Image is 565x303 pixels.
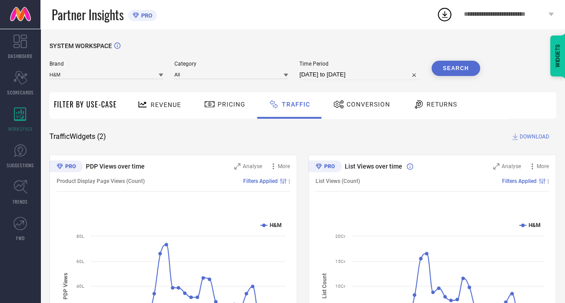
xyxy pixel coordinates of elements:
tspan: List Count [321,273,328,299]
span: More [537,163,549,169]
span: SYSTEM WORKSPACE [49,42,112,49]
span: | [547,178,549,184]
span: SCORECARDS [7,89,34,96]
span: PRO [139,12,152,19]
span: Category [174,61,288,67]
tspan: PDP Views [62,272,69,299]
span: WORKSPACE [8,125,33,132]
div: Premium [308,160,342,174]
span: Product Display Page Views (Count) [57,178,145,184]
div: Open download list [436,6,453,22]
span: TRENDS [13,198,28,205]
span: Brand [49,61,163,67]
span: List Views (Count) [316,178,360,184]
span: Traffic [282,101,310,108]
span: Time Period [299,61,420,67]
span: List Views over time [345,163,402,170]
span: More [278,163,290,169]
span: Analyse [502,163,521,169]
div: Premium [49,160,83,174]
text: 80L [76,234,85,239]
text: 40L [76,284,85,289]
text: H&M [270,222,282,228]
svg: Zoom [493,163,499,169]
span: Conversion [347,101,390,108]
text: 60L [76,259,85,264]
span: Returns [427,101,457,108]
span: SUGGESTIONS [7,162,34,169]
button: Search [432,61,480,76]
span: Pricing [218,101,245,108]
svg: Zoom [234,163,240,169]
span: Filter By Use-Case [54,99,117,110]
input: Select time period [299,69,420,80]
text: 15Cr [335,259,346,264]
span: Filters Applied [243,178,278,184]
span: DASHBOARD [8,53,32,59]
text: 20Cr [335,234,346,239]
span: Filters Applied [502,178,537,184]
span: Revenue [151,101,181,108]
span: | [289,178,290,184]
span: FWD [16,235,25,241]
text: H&M [529,222,541,228]
span: PDP Views over time [86,163,145,170]
span: DOWNLOAD [520,132,549,141]
span: Partner Insights [52,5,124,24]
text: 10Cr [335,284,346,289]
span: Analyse [243,163,262,169]
span: Traffic Widgets ( 2 ) [49,132,106,141]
